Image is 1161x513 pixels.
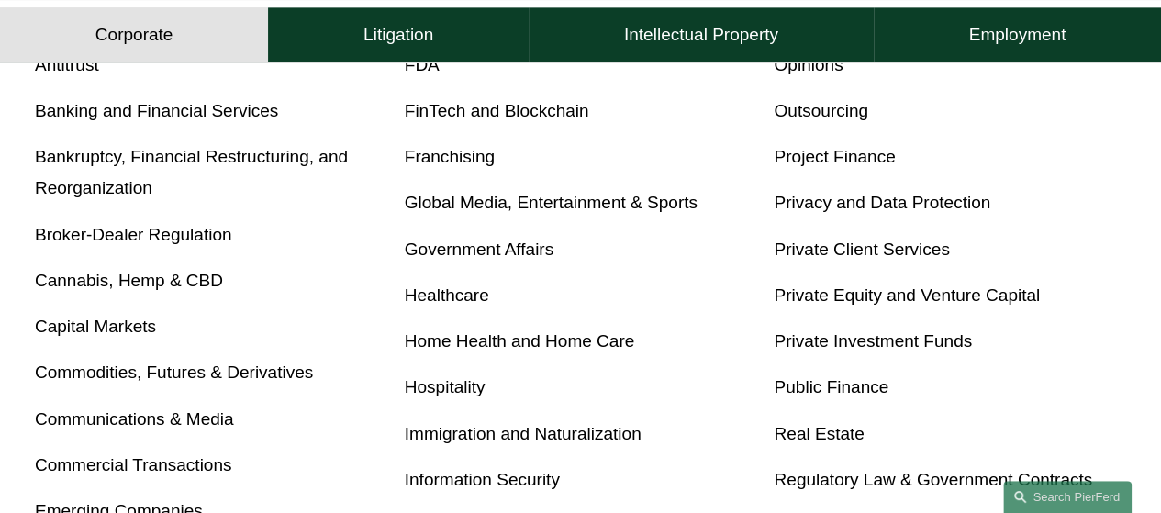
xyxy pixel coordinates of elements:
[405,424,642,443] a: Immigration and Naturalization
[405,55,440,74] a: FDA
[35,55,99,74] a: Antitrust
[405,331,635,351] a: Home Health and Home Care
[1003,481,1132,513] a: Search this site
[774,470,1092,489] a: Regulatory Law & Government Contracts
[35,271,223,290] a: Cannabis, Hemp & CBD
[774,193,990,212] a: Privacy and Data Protection
[774,240,949,259] a: Private Client Services
[774,101,868,120] a: Outsourcing
[35,409,234,429] a: Communications & Media
[774,285,1040,305] a: Private Equity and Venture Capital
[405,285,489,305] a: Healthcare
[774,147,895,166] a: Project Finance
[363,24,433,46] h4: Litigation
[35,455,232,474] a: Commercial Transactions
[405,193,698,212] a: Global Media, Entertainment & Sports
[774,377,888,396] a: Public Finance
[774,424,864,443] a: Real Estate
[35,362,313,382] a: Commodities, Futures & Derivatives
[35,101,278,120] a: Banking and Financial Services
[35,147,348,197] a: Bankruptcy, Financial Restructuring, and Reorganization
[624,24,778,46] h4: Intellectual Property
[405,377,486,396] a: Hospitality
[405,470,560,489] a: Information Security
[405,240,553,259] a: Government Affairs
[968,24,1066,46] h4: Employment
[35,225,232,244] a: Broker-Dealer Regulation
[774,331,972,351] a: Private Investment Funds
[35,317,156,336] a: Capital Markets
[405,101,589,120] a: FinTech and Blockchain
[774,55,843,74] a: Opinions
[95,24,173,46] h4: Corporate
[405,147,495,166] a: Franchising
